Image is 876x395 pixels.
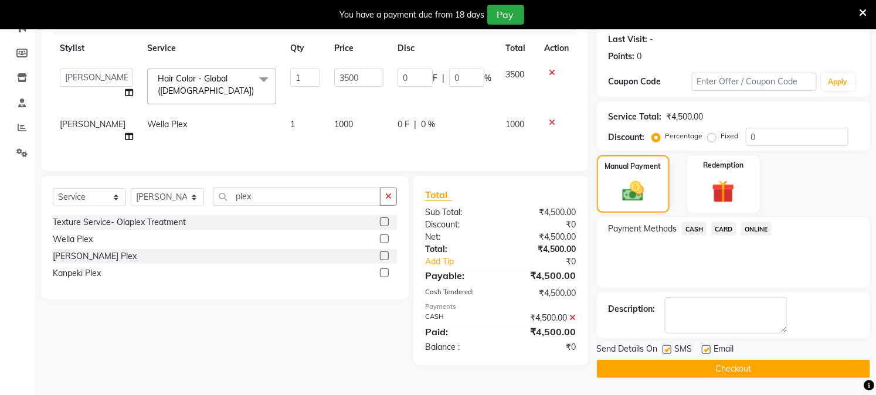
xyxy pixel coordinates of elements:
span: Send Details On [597,343,658,357]
button: Pay [487,5,524,25]
span: SMS [675,343,692,357]
th: Price [327,35,391,62]
span: ONLINE [741,222,772,236]
div: Wella Plex [53,233,93,246]
div: Payments [425,302,576,312]
div: Discount: [416,219,501,231]
div: Discount: [609,131,645,144]
div: [PERSON_NAME] Plex [53,250,137,263]
div: - [650,33,654,46]
div: ₹4,500.00 [501,287,585,299]
div: You have a payment due from 18 days [340,9,485,21]
div: Coupon Code [609,76,692,88]
label: Percentage [666,131,703,141]
div: Kanpeki Plex [53,267,101,280]
div: Last Visit: [609,33,648,46]
th: Qty [283,35,327,62]
span: Total [425,189,452,201]
div: Points: [609,50,635,63]
div: ₹4,500.00 [501,312,585,324]
span: | [442,72,444,84]
span: 1000 [334,119,353,130]
span: [PERSON_NAME] [60,119,125,130]
span: CARD [711,222,736,236]
div: Description: [609,303,656,315]
div: ₹0 [501,341,585,353]
div: Payable: [416,268,501,282]
span: 3500 [505,69,524,80]
input: Search or Scan [213,188,381,206]
span: Hair Color - Global ([DEMOGRAPHIC_DATA]) [158,73,254,96]
th: Stylist [53,35,140,62]
img: _gift.svg [705,178,742,206]
div: ₹4,500.00 [501,206,585,219]
span: F [433,72,437,84]
div: 0 [637,50,642,63]
label: Redemption [703,160,743,171]
span: Payment Methods [609,223,677,235]
label: Fixed [721,131,739,141]
th: Disc [391,35,498,62]
div: Service Total: [609,111,662,123]
span: 0 % [421,118,435,131]
span: 0 F [398,118,409,131]
div: ₹4,500.00 [501,231,585,243]
div: Net: [416,231,501,243]
button: Apply [821,73,855,91]
th: Total [498,35,538,62]
input: Enter Offer / Coupon Code [692,73,817,91]
span: CASH [682,222,707,236]
button: Checkout [597,360,870,378]
th: Service [140,35,283,62]
div: ₹4,500.00 [501,243,585,256]
a: x [254,86,259,96]
a: Add Tip [416,256,515,268]
img: _cash.svg [616,179,651,204]
div: ₹4,500.00 [667,111,704,123]
div: CASH [416,312,501,324]
span: | [414,118,416,131]
th: Action [538,35,576,62]
div: ₹0 [515,256,585,268]
div: Cash Tendered: [416,287,501,299]
label: Manual Payment [605,161,661,172]
div: Paid: [416,325,501,339]
span: % [484,72,491,84]
span: 1000 [505,119,524,130]
div: Texture Service- Olaplex Treatment [53,216,186,229]
div: ₹4,500.00 [501,325,585,339]
div: Total: [416,243,501,256]
div: ₹4,500.00 [501,268,585,282]
span: 1 [290,119,295,130]
span: Wella Plex [147,119,187,130]
div: Balance : [416,341,501,353]
span: Email [714,343,734,357]
div: Sub Total: [416,206,501,219]
div: ₹0 [501,219,585,231]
